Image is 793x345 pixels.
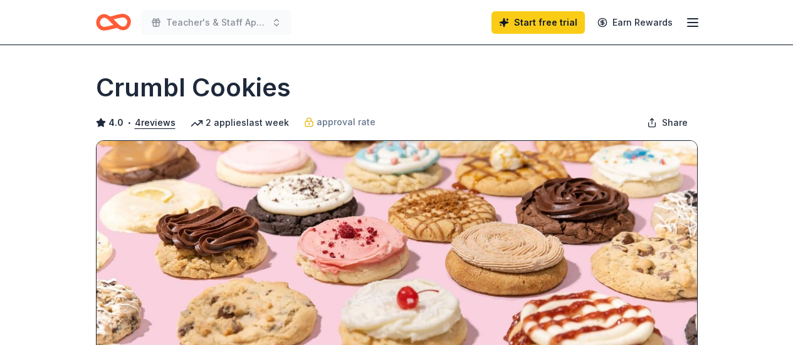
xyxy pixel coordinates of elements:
button: Share [637,110,698,135]
span: 4.0 [108,115,123,130]
a: Home [96,8,131,37]
button: Teacher's & Staff Appreciation Week [141,10,291,35]
a: Earn Rewards [590,11,680,34]
span: Teacher's & Staff Appreciation Week [166,15,266,30]
a: Start free trial [491,11,585,34]
div: 2 applies last week [191,115,289,130]
span: Share [662,115,688,130]
a: approval rate [304,115,375,130]
span: approval rate [317,115,375,130]
h1: Crumbl Cookies [96,70,291,105]
span: • [127,118,131,128]
button: 4reviews [135,115,176,130]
